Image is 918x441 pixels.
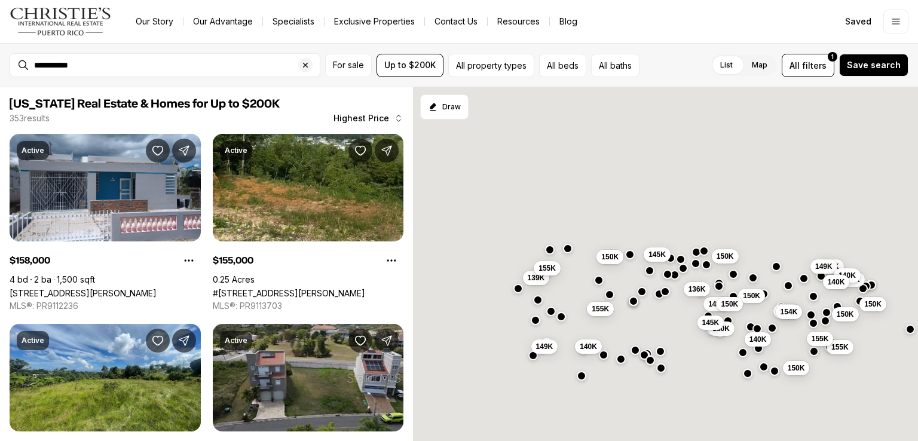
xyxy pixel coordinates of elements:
[648,249,666,259] span: 145K
[683,282,710,296] button: 136K
[384,60,436,70] span: Up to $200K
[326,106,411,130] button: Highest Price
[22,336,44,345] p: Active
[787,363,804,373] span: 150K
[806,331,833,345] button: 155K
[22,146,44,155] p: Active
[420,94,469,120] button: Start drawing
[838,272,865,287] button: 145K
[377,54,443,77] button: Up to $200K
[580,342,597,351] span: 140K
[177,249,201,272] button: Property options
[531,339,558,353] button: 149K
[811,333,828,343] span: 155K
[831,307,858,321] button: 150K
[348,329,372,353] button: Save Property: MARINA VIEW 5 #5
[263,13,324,30] a: Specialists
[10,288,157,298] a: Calle Barcelona 455 ROSSY VALLEY, CEIBA PR, 00735
[425,13,487,30] button: Contact Us
[775,305,802,319] button: 154K
[716,297,743,311] button: 150K
[172,139,196,163] button: Share Property
[817,259,844,273] button: 155K
[591,54,639,77] button: All baths
[836,310,853,319] span: 150K
[744,332,771,346] button: 140K
[298,54,320,76] button: Clear search input
[711,249,738,263] button: 150K
[827,340,853,354] button: 155K
[550,13,587,30] a: Blog
[333,114,389,123] span: Highest Price
[859,296,886,311] button: 150K
[146,329,170,353] button: Save Property: PR-9903
[375,329,399,353] button: Share Property
[708,299,726,308] span: 149K
[749,334,766,344] span: 140K
[883,10,908,33] button: Open menu
[183,13,262,30] a: Our Advantage
[822,261,839,271] span: 155K
[10,7,112,36] img: logo
[790,59,800,72] span: All
[802,59,827,72] span: filters
[375,139,399,163] button: Share Property
[527,272,544,282] span: 139K
[644,247,671,261] button: 145K
[810,259,837,274] button: 149K
[587,302,614,316] button: 155K
[847,60,901,70] span: Save search
[738,289,765,303] button: 150K
[702,318,719,327] span: 145K
[596,249,623,264] button: 150K
[831,342,849,352] span: 155K
[225,336,247,345] p: Active
[708,321,735,335] button: 150K
[10,114,50,123] p: 353 results
[325,54,372,77] button: For sale
[325,13,424,30] a: Exclusive Properties
[721,299,738,309] span: 150K
[601,252,619,261] span: 150K
[834,268,861,283] button: 140K
[539,54,586,77] button: All beds
[697,316,724,330] button: 145K
[864,299,882,308] span: 150K
[822,275,849,289] button: 140K
[815,262,833,271] span: 149K
[839,271,856,280] span: 140K
[146,139,170,163] button: Save Property: Calle Barcelona 455 ROSSY VALLEY
[448,54,534,77] button: All property types
[773,304,800,318] button: 150K
[688,284,705,294] span: 136K
[843,275,860,284] span: 145K
[575,339,602,354] button: 140K
[780,307,797,317] span: 154K
[10,98,280,110] span: [US_STATE] Real Estate & Homes for Up to $200K
[782,54,834,77] button: Allfilters1
[592,304,609,314] span: 155K
[535,341,553,351] span: 149K
[225,146,247,155] p: Active
[838,10,879,33] a: Saved
[782,361,809,375] button: 150K
[488,13,549,30] a: Resources
[831,52,834,62] span: 1
[827,277,844,287] span: 140K
[172,329,196,353] button: Share Property
[716,251,733,261] span: 150K
[743,291,760,301] span: 150K
[742,54,777,76] label: Map
[126,13,183,30] a: Our Story
[522,270,549,284] button: 139K
[348,139,372,163] button: Save Property: #2 CALLE LYNN
[845,17,871,26] span: Saved
[839,54,908,76] button: Save search
[538,264,556,273] span: 155K
[712,323,730,333] span: 150K
[703,296,730,311] button: 149K
[333,60,364,70] span: For sale
[534,261,561,275] button: 155K
[213,288,365,298] a: #2 CALLE LYNN, AGUADILLA PR, 00603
